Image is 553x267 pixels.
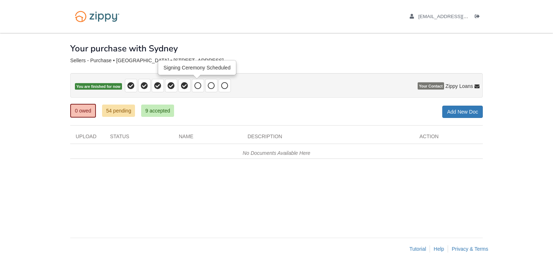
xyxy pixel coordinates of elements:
[442,106,483,118] a: Add New Doc
[434,246,444,252] a: Help
[102,105,135,117] a: 54 pending
[70,7,124,26] img: Logo
[418,82,444,90] span: Your Contact
[70,58,483,64] div: Sellers - Purchase • [GEOGRAPHIC_DATA] • [STREET_ADDRESS]
[418,14,501,19] span: sydnjames052023@icloud.com
[70,44,178,53] h1: Your purchase with Sydney
[242,133,414,144] div: Description
[70,104,96,118] a: 0 owed
[141,105,174,117] a: 9 accepted
[159,61,236,75] div: Signing Ceremony Scheduled
[446,82,473,90] span: Zippy Loans
[414,133,483,144] div: Action
[409,246,426,252] a: Tutorial
[410,14,501,21] a: edit profile
[70,133,105,144] div: Upload
[243,150,311,156] em: No Documents Available Here
[75,83,122,90] span: You are finished for now
[452,246,488,252] a: Privacy & Terms
[173,133,242,144] div: Name
[105,133,173,144] div: Status
[475,14,483,21] a: Log out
